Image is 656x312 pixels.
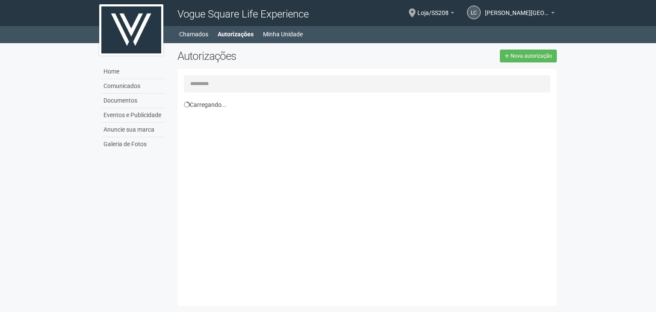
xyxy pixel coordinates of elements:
a: Galeria de Fotos [101,137,165,151]
a: Documentos [101,94,165,108]
span: Loja/SS208 [417,1,449,16]
div: Carregando... [184,101,550,109]
a: Anuncie sua marca [101,123,165,137]
a: Loja/SS208 [417,11,454,18]
a: Home [101,65,165,79]
a: Eventos e Publicidade [101,108,165,123]
a: [PERSON_NAME][GEOGRAPHIC_DATA] [485,11,555,18]
a: Nova autorização [500,50,557,62]
h2: Autorizações [177,50,361,62]
a: Autorizações [218,28,254,40]
span: Nova autorização [511,53,552,59]
a: Chamados [179,28,208,40]
img: logo.jpg [99,4,163,56]
a: Comunicados [101,79,165,94]
span: Vogue Square Life Experience [177,8,309,20]
a: Minha Unidade [263,28,303,40]
span: Leonardo Calandrini Lima [485,1,549,16]
a: LC [467,6,481,19]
